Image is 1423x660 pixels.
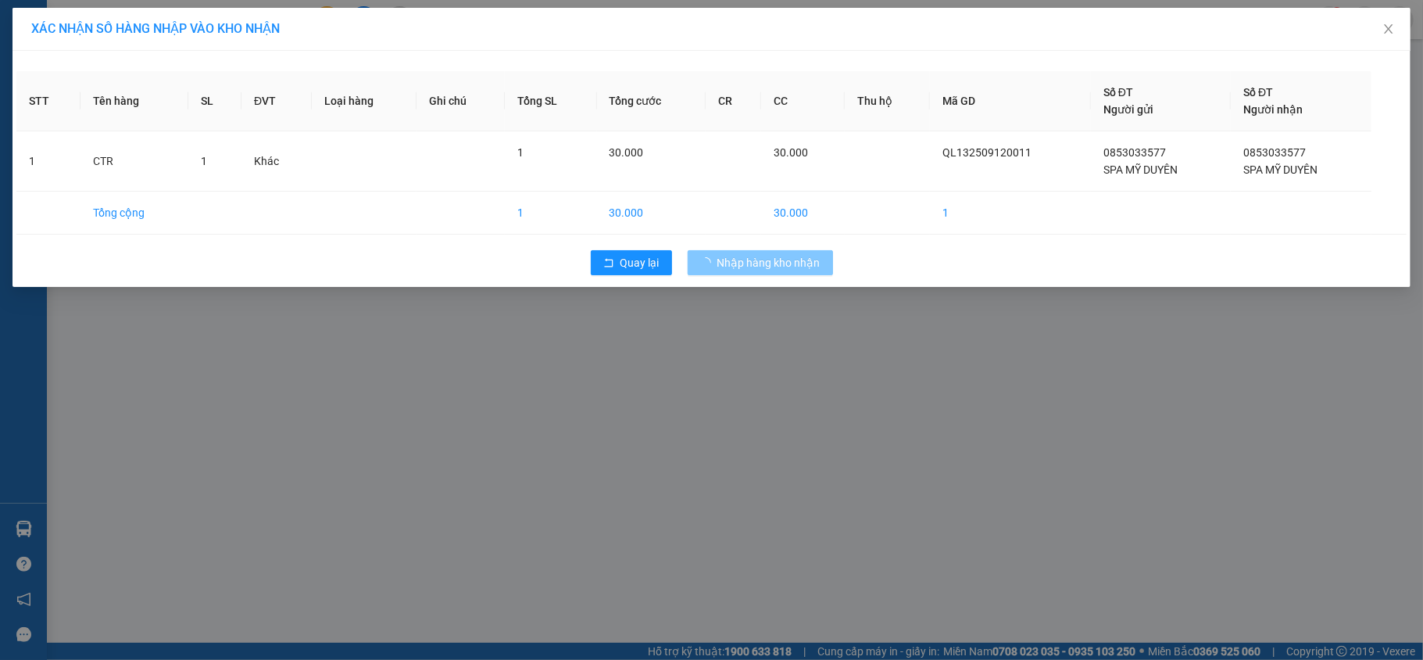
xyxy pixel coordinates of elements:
[930,192,1091,235] td: 1
[597,192,706,235] td: 30.000
[930,71,1091,131] th: Mã GD
[591,250,672,275] button: rollbackQuay lại
[505,192,596,235] td: 1
[80,71,188,131] th: Tên hàng
[201,155,207,167] span: 1
[610,146,644,159] span: 30.000
[706,71,761,131] th: CR
[1367,8,1410,52] button: Close
[845,71,930,131] th: Thu hộ
[761,71,845,131] th: CC
[688,250,833,275] button: Nhập hàng kho nhận
[942,146,1031,159] span: QL132509120011
[241,131,312,192] td: Khác
[241,71,312,131] th: ĐVT
[1243,163,1318,176] span: SPA MỸ DUYÊN
[1243,103,1303,116] span: Người nhận
[603,257,614,270] span: rollback
[312,71,417,131] th: Loại hàng
[1382,23,1395,35] span: close
[1243,146,1306,159] span: 0853033577
[80,192,188,235] td: Tổng cộng
[774,146,808,159] span: 30.000
[16,71,80,131] th: STT
[80,131,188,192] td: CTR
[700,257,717,268] span: loading
[1103,103,1153,116] span: Người gửi
[597,71,706,131] th: Tổng cước
[31,21,280,36] span: XÁC NHẬN SỐ HÀNG NHẬP VÀO KHO NHẬN
[16,131,80,192] td: 1
[505,71,596,131] th: Tổng SL
[517,146,524,159] span: 1
[1243,86,1273,99] span: Số ĐT
[761,192,845,235] td: 30.000
[1103,86,1133,99] span: Số ĐT
[1103,146,1166,159] span: 0853033577
[1103,163,1178,176] span: SPA MỸ DUYÊN
[717,254,821,271] span: Nhập hàng kho nhận
[620,254,660,271] span: Quay lại
[188,71,241,131] th: SL
[417,71,505,131] th: Ghi chú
